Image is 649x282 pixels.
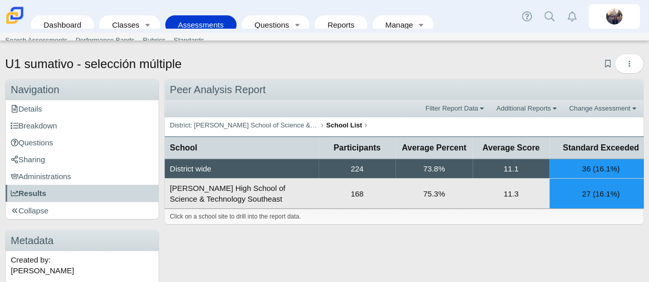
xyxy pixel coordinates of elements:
td: [PERSON_NAME] High School of Science & Technology Southeast [165,179,319,209]
a: Filter Report Data [423,103,488,114]
td: 75.3% [396,179,473,209]
div: Peer Analysis Report [165,79,643,100]
a: Reports [320,15,362,34]
span: Average Percent [401,142,467,154]
h1: U1 sumativo - selección múltiple [5,55,182,73]
span: School [170,142,313,154]
a: Questions [6,134,159,151]
a: Collapse [6,202,159,219]
div: 224 [319,159,396,178]
td: 168 [319,179,396,209]
a: Add bookmark [603,59,613,68]
a: Sharing [6,151,159,168]
div: Click on a school site to drill into the report data. [165,209,643,224]
a: Manage [378,15,414,34]
a: Toggle expanded [414,15,428,34]
span: Participants [324,142,390,154]
a: Details [6,100,159,117]
span: Details [11,104,42,113]
td: 11.3 [473,179,549,209]
a: Search Assessments [1,33,71,48]
a: Alerts [561,5,583,28]
a: Toggle expanded [290,15,304,34]
a: Dashboard [36,15,89,34]
a: Assessments [170,15,231,34]
h3: Metadata [6,230,159,251]
span: Breakdown [11,121,57,130]
a: Results [6,185,159,202]
a: Standards [169,33,208,48]
span: Administrations [11,172,71,181]
a: Administrations [6,168,159,185]
img: Carmen School of Science & Technology [4,5,26,26]
span: Navigation [11,84,60,95]
span: Questions [11,138,53,147]
a: Rubrics [139,33,169,48]
a: Change Assessment [566,103,641,114]
a: britta.barnhart.NdZ84j [588,4,640,29]
div: 11.1 [473,159,549,178]
span: Results [11,189,46,198]
div: District wide [165,159,319,178]
img: britta.barnhart.NdZ84j [606,8,622,25]
a: Additional Reports [494,103,561,114]
div: 73.8% [396,159,473,178]
div: Created by: [PERSON_NAME] [6,251,159,279]
a: Questions [247,15,290,34]
a: Carmen School of Science & Technology [4,19,26,28]
span: Standard Exceeded [555,142,647,154]
a: Toggle expanded [141,15,155,34]
span: Average Score [478,142,544,154]
b: School List [326,121,362,129]
span: Sharing [11,155,45,164]
span: Collapse [11,206,48,215]
a: Classes [104,15,140,34]
a: Breakdown [6,117,159,134]
button: More options [615,54,644,74]
a: Performance Bands [71,33,139,48]
a: District: [PERSON_NAME] School of Science & Technology [167,119,321,132]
